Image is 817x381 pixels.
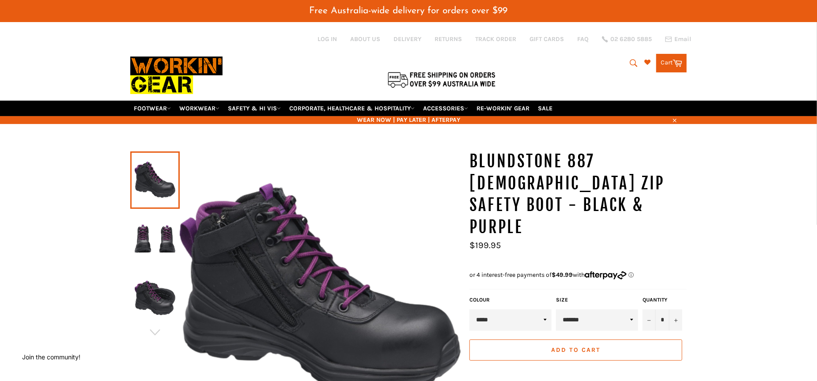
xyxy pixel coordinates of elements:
[130,50,223,100] img: Workin Gear leaders in Workwear, Safety Boots, PPE, Uniforms. Australia's No.1 in Workwear
[556,296,638,304] label: Size
[674,36,691,42] span: Email
[22,353,80,361] button: Join the community!
[473,101,533,116] a: RE-WORKIN' GEAR
[393,35,421,43] a: DELIVERY
[286,101,418,116] a: CORPORATE, HEALTHCARE & HOSPITALITY
[530,35,564,43] a: GIFT CARDS
[130,116,687,124] span: WEAR NOW | PAY LATER | AFTERPAY
[176,101,223,116] a: WORKWEAR
[135,215,175,264] img: BLUNDSTONE 887 Ladies Zip Safety Boot - Black & Purple
[551,346,600,354] span: Add to Cart
[386,70,497,89] img: Flat $9.95 shipping Australia wide
[475,35,516,43] a: TRACK ORDER
[643,296,682,304] label: Quantity
[435,35,462,43] a: RETURNS
[610,36,652,42] span: 02 6280 5885
[577,35,589,43] a: FAQ
[656,54,687,72] a: Cart
[224,101,284,116] a: SAFETY & HI VIS
[669,309,682,331] button: Increase item quantity by one
[350,35,380,43] a: ABOUT US
[318,35,337,43] a: Log in
[310,6,508,15] span: Free Australia-wide delivery for orders over $99
[534,101,556,116] a: SALE
[469,340,682,361] button: Add to Cart
[643,309,656,331] button: Reduce item quantity by one
[130,101,174,116] a: FOOTWEAR
[469,151,687,238] h1: BLUNDSTONE 887 [DEMOGRAPHIC_DATA] Zip Safety Boot - Black & Purple
[135,274,175,323] img: BLUNDSTONE 887 Ladies Zip Safety Boot - Black & Purple
[602,36,652,42] a: 02 6280 5885
[420,101,472,116] a: ACCESSORIES
[469,240,501,250] span: $199.95
[469,296,552,304] label: COLOUR
[665,36,691,43] a: Email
